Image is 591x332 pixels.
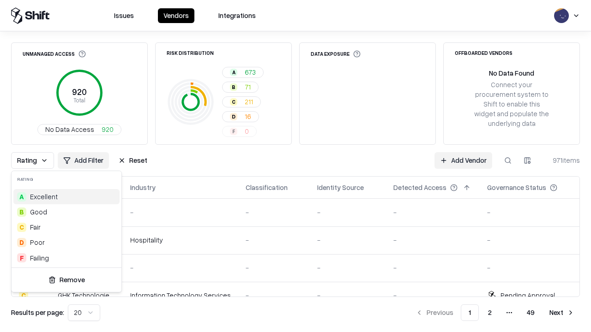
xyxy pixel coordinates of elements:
div: F [17,253,26,262]
span: Excellent [30,192,58,202]
div: A [17,192,26,202]
div: Suggestions [12,187,121,267]
div: Rating [12,171,121,187]
div: Failing [30,253,49,263]
div: Poor [30,237,45,247]
button: Remove [15,272,118,288]
span: Fair [30,222,41,232]
span: Good [30,207,47,217]
div: D [17,238,26,247]
div: B [17,207,26,217]
div: C [17,223,26,232]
